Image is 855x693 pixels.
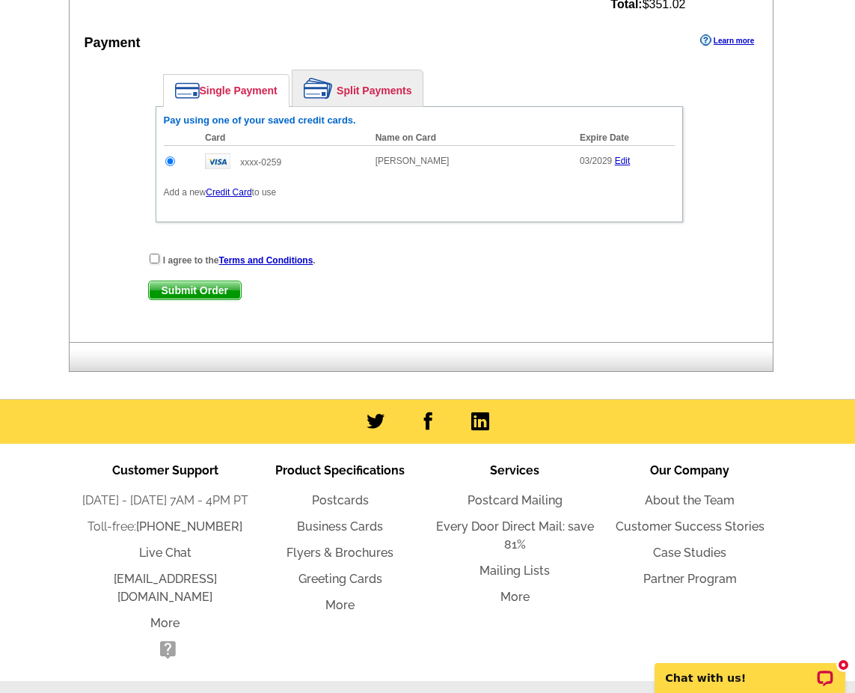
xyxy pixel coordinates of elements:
a: Case Studies [653,546,726,560]
a: Business Cards [297,519,383,534]
p: Add a new to use [164,186,675,199]
a: More [500,590,530,604]
a: Live Chat [139,546,191,560]
li: Toll-free: [78,518,253,536]
li: [DATE] - [DATE] 7AM - 4PM PT [78,492,253,510]
a: More [150,616,180,630]
img: split-payment.png [304,78,333,99]
a: [EMAIL_ADDRESS][DOMAIN_NAME] [114,572,217,604]
a: Customer Success Stories [616,519,764,534]
span: xxxx-0259 [240,157,281,168]
a: Postcard Mailing [468,493,563,507]
strong: I agree to the . [163,255,316,266]
a: [PHONE_NUMBER] [136,519,242,534]
span: 03/2029 [580,156,612,166]
img: visa.gif [205,153,230,169]
th: Expire Date [572,130,675,146]
a: About the Team [645,493,735,507]
a: Greeting Cards [298,572,382,586]
a: More [325,598,355,612]
a: Every Door Direct Mail: save 81% [436,519,594,552]
a: Terms and Conditions [219,255,313,266]
div: Payment [85,33,141,53]
h6: Pay using one of your saved credit cards. [164,115,675,126]
th: Card [197,130,368,146]
a: Mailing Lists [479,564,550,578]
a: Partner Program [643,572,737,586]
a: Learn more [700,34,754,46]
img: single-payment.png [175,82,200,99]
a: Credit Card [206,187,251,198]
span: [PERSON_NAME] [376,156,450,166]
span: Customer Support [112,463,218,477]
a: Edit [615,156,631,166]
span: Product Specifications [275,463,405,477]
a: Flyers & Brochures [286,546,393,560]
th: Name on Card [368,130,572,146]
span: Our Company [650,463,729,477]
a: Split Payments [292,70,423,106]
span: Submit Order [149,281,241,299]
a: Single Payment [164,75,289,106]
iframe: LiveChat chat widget [645,646,855,693]
span: Services [490,463,539,477]
a: Postcards [312,493,369,507]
